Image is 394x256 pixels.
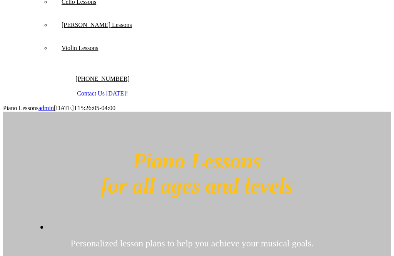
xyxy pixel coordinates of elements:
a: admin [38,105,54,111]
span: Violin Lessons [62,45,98,51]
span: Piano Lessons [3,105,38,111]
a: [PHONE_NUMBER] [75,75,129,82]
a: [PERSON_NAME] Lessons [51,16,143,33]
a: Contact Us [DATE]! [77,90,128,97]
span: [PERSON_NAME] Lessons [62,22,132,28]
a: Violin Lessons [51,39,109,57]
em: Piano Lessons for all ages and levels [101,149,294,197]
span: [DATE]T15:26:05-04:00 [54,105,115,111]
div: Personalized lesson plans to help you achieve your musical goals. [71,236,361,251]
